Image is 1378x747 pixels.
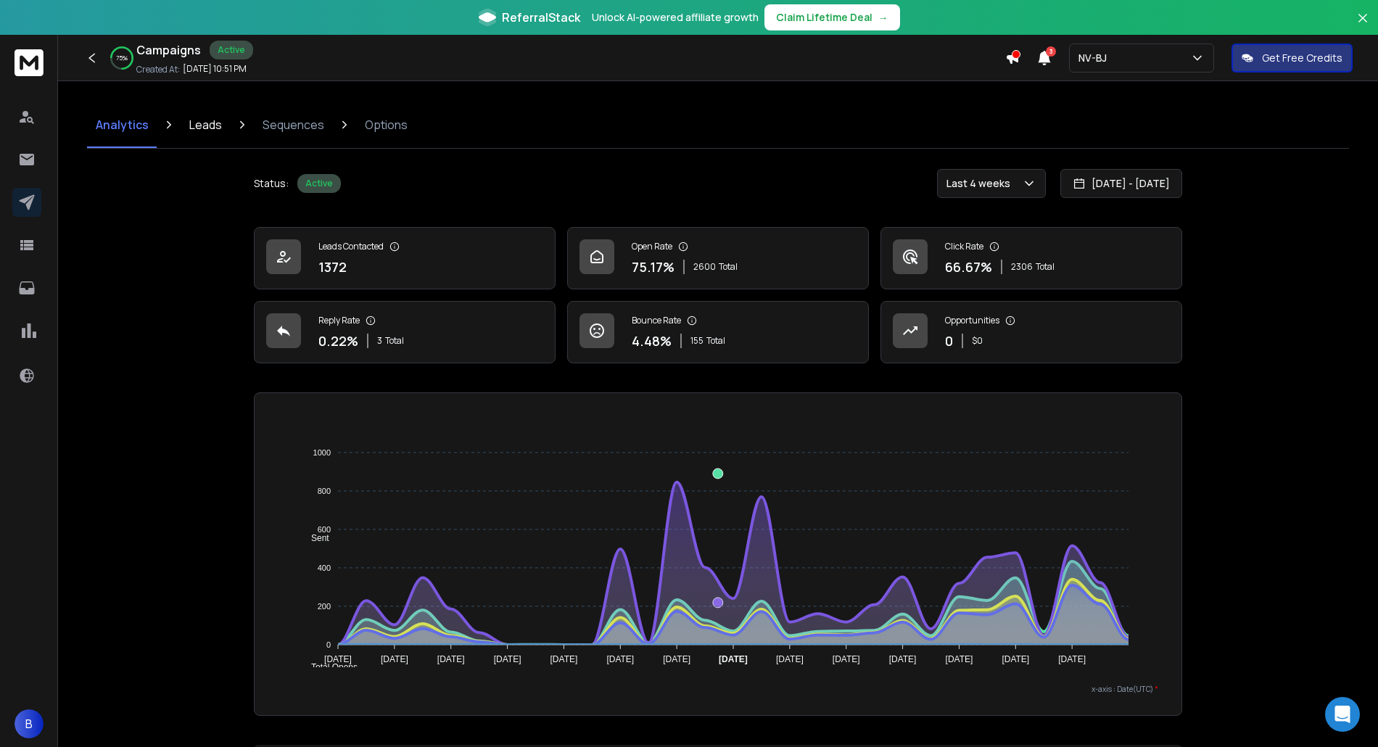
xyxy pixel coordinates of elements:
tspan: [DATE] [437,654,465,664]
tspan: [DATE] [663,654,690,664]
span: 3 [377,335,382,347]
a: Reply Rate0.22%3Total [254,301,556,363]
p: Reply Rate [318,315,360,326]
p: 75 % [116,54,128,62]
p: 0.22 % [318,331,358,351]
a: Leads [181,102,231,148]
tspan: 400 [317,564,330,572]
p: Created At: [136,64,180,75]
p: NV-BJ [1078,51,1113,65]
span: Total Opens [300,662,358,672]
a: Analytics [87,102,157,148]
p: x-axis : Date(UTC) [278,684,1158,695]
p: Leads [189,116,222,133]
p: Status: [254,176,289,191]
div: Active [297,174,341,193]
p: 0 [945,331,953,351]
tspan: 0 [326,640,331,649]
tspan: 600 [317,525,330,534]
p: Options [365,116,408,133]
a: Sequences [254,102,333,148]
span: 2600 [693,261,716,273]
button: Get Free Credits [1231,44,1353,73]
tspan: [DATE] [1058,654,1086,664]
p: 75.17 % [632,257,674,277]
tspan: [DATE] [946,654,973,664]
p: Get Free Credits [1262,51,1342,65]
p: Leads Contacted [318,241,384,252]
h1: Campaigns [136,41,201,59]
button: [DATE] - [DATE] [1060,169,1182,198]
a: Leads Contacted1372 [254,227,556,289]
tspan: [DATE] [889,654,917,664]
p: Open Rate [632,241,672,252]
a: Open Rate75.17%2600Total [567,227,869,289]
p: Opportunities [945,315,999,326]
p: Unlock AI-powered affiliate growth [592,10,759,25]
div: Open Intercom Messenger [1325,697,1360,732]
tspan: [DATE] [494,654,521,664]
tspan: 200 [317,602,330,611]
p: Click Rate [945,241,983,252]
tspan: 800 [317,487,330,495]
p: [DATE] 10:51 PM [183,63,247,75]
tspan: [DATE] [606,654,634,664]
button: B [15,709,44,738]
span: Sent [300,533,329,543]
button: Claim Lifetime Deal→ [764,4,900,30]
tspan: 1000 [313,448,330,457]
a: Options [356,102,416,148]
span: Total [719,261,738,273]
a: Opportunities0$0 [880,301,1182,363]
p: Sequences [263,116,324,133]
p: 66.67 % [945,257,992,277]
button: Close banner [1353,9,1372,44]
p: 4.48 % [632,331,672,351]
tspan: [DATE] [719,654,748,664]
p: 1372 [318,257,347,277]
tspan: [DATE] [1002,654,1030,664]
p: Last 4 weeks [946,176,1016,191]
span: Total [706,335,725,347]
tspan: [DATE] [833,654,860,664]
span: Total [1036,261,1055,273]
span: ReferralStack [502,9,580,26]
tspan: [DATE] [550,654,577,664]
tspan: [DATE] [381,654,408,664]
a: Bounce Rate4.48%155Total [567,301,869,363]
span: → [878,10,888,25]
span: 3 [1046,46,1056,57]
span: Total [385,335,404,347]
span: 2306 [1011,261,1033,273]
p: Analytics [96,116,149,133]
p: $ 0 [972,335,983,347]
a: Click Rate66.67%2306Total [880,227,1182,289]
tspan: [DATE] [776,654,804,664]
p: Bounce Rate [632,315,681,326]
tspan: [DATE] [324,654,352,664]
div: Active [210,41,253,59]
span: 155 [690,335,704,347]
